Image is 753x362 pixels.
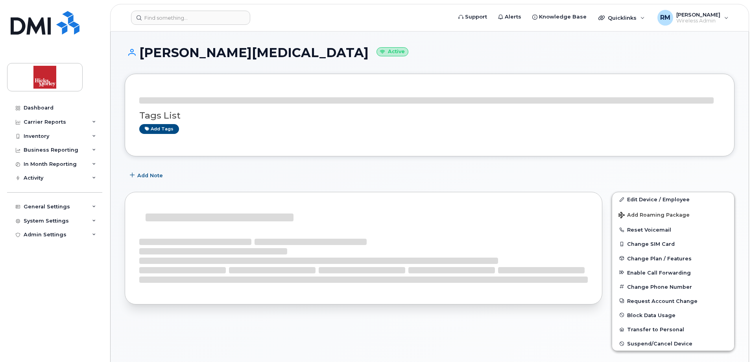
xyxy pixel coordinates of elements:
span: Change Plan / Features [627,255,692,261]
h1: [PERSON_NAME][MEDICAL_DATA] [125,46,735,59]
button: Suspend/Cancel Device [612,336,734,351]
h3: Tags List [139,111,720,121]
button: Transfer to Personal [612,322,734,336]
button: Reset Voicemail [612,223,734,237]
button: Add Note [125,168,170,182]
a: Add tags [139,124,179,134]
a: Edit Device / Employee [612,192,734,206]
span: Add Roaming Package [618,212,690,219]
button: Block Data Usage [612,308,734,322]
span: Enable Call Forwarding [627,269,691,275]
button: Change SIM Card [612,237,734,251]
button: Change Phone Number [612,280,734,294]
button: Request Account Change [612,294,734,308]
button: Enable Call Forwarding [612,265,734,280]
span: Suspend/Cancel Device [627,341,692,347]
button: Add Roaming Package [612,206,734,223]
button: Change Plan / Features [612,251,734,265]
small: Active [376,47,408,56]
span: Add Note [137,172,163,179]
